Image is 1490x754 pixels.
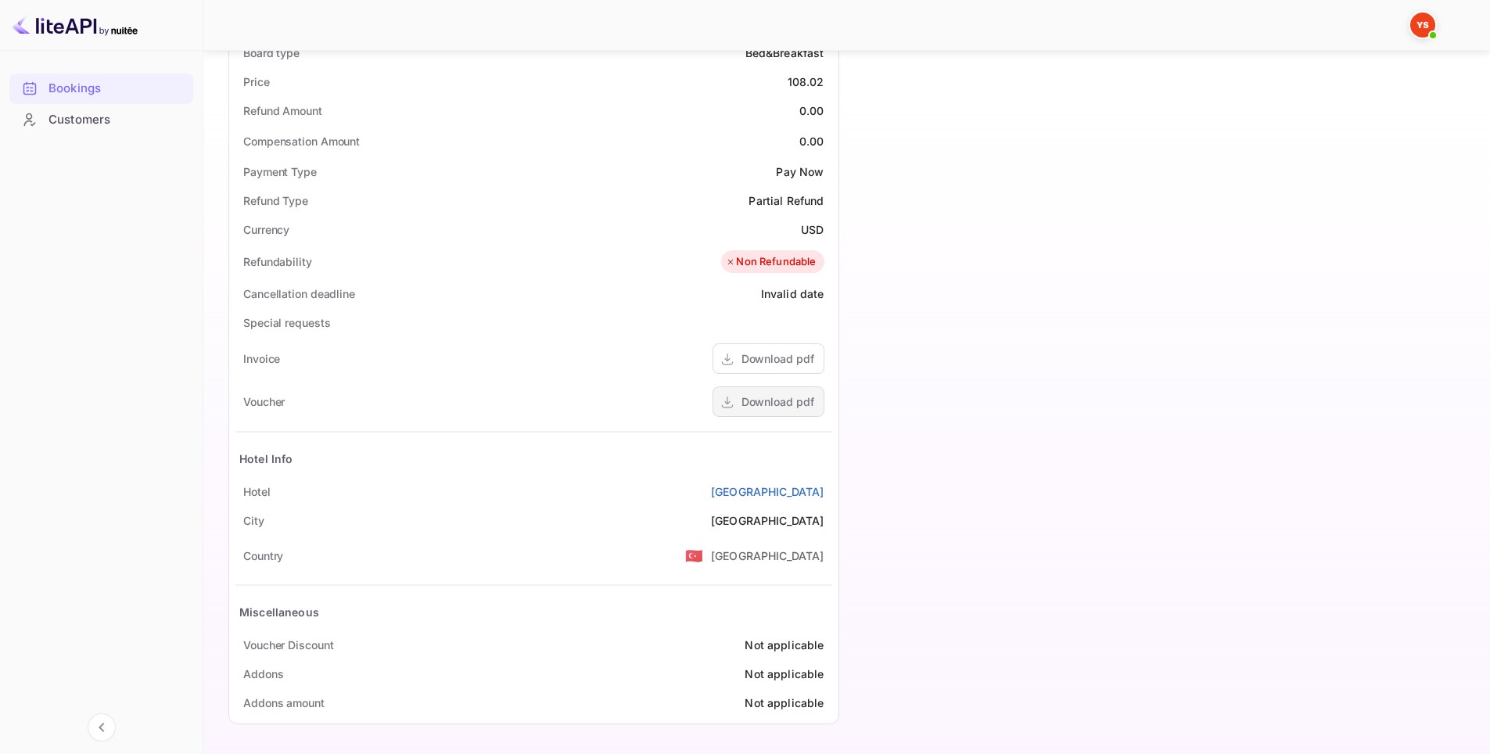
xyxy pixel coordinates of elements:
[243,74,270,90] div: Price
[243,133,360,149] div: Compensation Amount
[243,350,280,367] div: Invoice
[243,695,325,711] div: Addons amount
[243,221,289,238] div: Currency
[239,604,319,620] div: Miscellaneous
[243,253,312,270] div: Refundability
[9,105,193,135] div: Customers
[749,192,824,209] div: Partial Refund
[801,221,824,238] div: USD
[13,13,138,38] img: LiteAPI logo
[243,666,283,682] div: Addons
[9,105,193,134] a: Customers
[243,163,317,180] div: Payment Type
[1410,13,1435,38] img: Yandex Support
[243,285,355,302] div: Cancellation deadline
[243,512,264,529] div: City
[761,285,824,302] div: Invalid date
[243,314,330,331] div: Special requests
[741,393,814,410] div: Download pdf
[48,111,185,129] div: Customers
[711,512,824,529] div: [GEOGRAPHIC_DATA]
[745,45,824,61] div: Bed&Breakfast
[725,254,816,270] div: Non Refundable
[799,133,824,149] div: 0.00
[788,74,824,90] div: 108.02
[9,74,193,102] a: Bookings
[239,451,293,467] div: Hotel Info
[799,102,824,119] div: 0.00
[711,548,824,564] div: [GEOGRAPHIC_DATA]
[48,80,185,98] div: Bookings
[685,541,703,569] span: United States
[9,74,193,104] div: Bookings
[243,393,285,410] div: Voucher
[243,45,300,61] div: Board type
[243,637,333,653] div: Voucher Discount
[745,695,824,711] div: Not applicable
[745,637,824,653] div: Not applicable
[243,548,283,564] div: Country
[741,350,814,367] div: Download pdf
[88,713,116,741] button: Collapse navigation
[243,102,322,119] div: Refund Amount
[243,483,271,500] div: Hotel
[745,666,824,682] div: Not applicable
[243,192,308,209] div: Refund Type
[711,483,824,500] a: [GEOGRAPHIC_DATA]
[776,163,824,180] div: Pay Now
